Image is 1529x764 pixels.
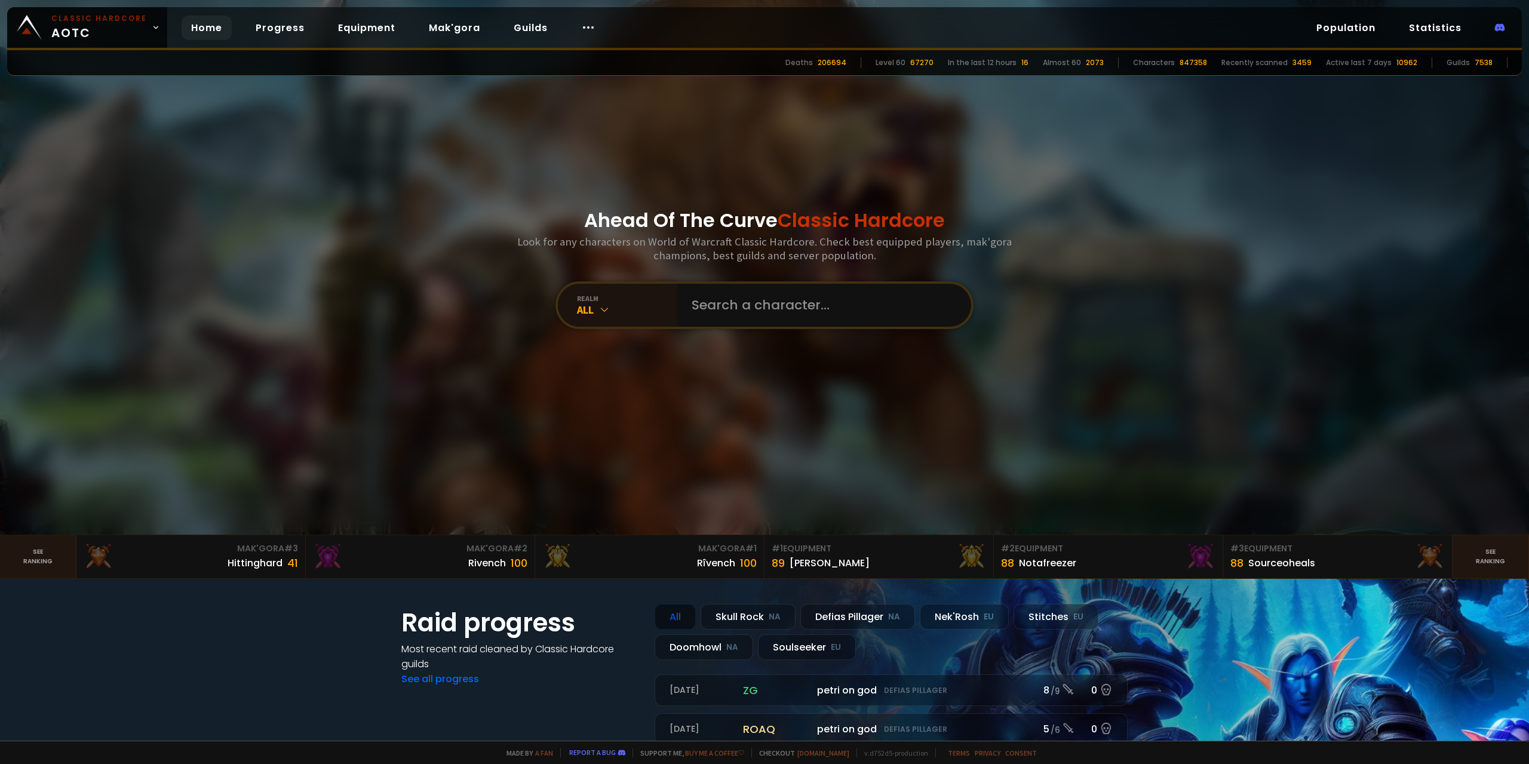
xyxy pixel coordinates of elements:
div: 7538 [1475,57,1493,68]
small: EU [1073,611,1083,623]
div: Defias Pillager [800,604,915,630]
a: Consent [1005,748,1037,757]
a: Classic HardcoreAOTC [7,7,167,48]
a: Population [1307,16,1385,40]
input: Search a character... [684,284,957,327]
div: 3459 [1292,57,1312,68]
small: EU [984,611,994,623]
a: Seeranking [1453,535,1529,578]
span: # 1 [772,542,783,554]
a: [DATE]roaqpetri on godDefias Pillager5 /60 [655,713,1128,745]
span: Classic Hardcore [778,207,945,234]
a: [DATE]zgpetri on godDefias Pillager8 /90 [655,674,1128,706]
a: a fan [535,748,553,757]
div: Notafreezer [1019,556,1076,570]
div: [PERSON_NAME] [790,556,870,570]
h3: Look for any characters on World of Warcraft Classic Hardcore. Check best equipped players, mak'g... [512,235,1017,262]
a: #1Equipment89[PERSON_NAME] [764,535,994,578]
div: Doomhowl [655,634,753,660]
h4: Most recent raid cleaned by Classic Hardcore guilds [401,642,640,671]
div: 2073 [1086,57,1104,68]
div: Mak'Gora [84,542,298,555]
a: [DOMAIN_NAME] [797,748,849,757]
div: 100 [740,555,757,571]
div: Rivench [468,556,506,570]
a: Equipment [328,16,405,40]
div: Equipment [1001,542,1215,555]
div: Almost 60 [1043,57,1081,68]
span: # 2 [514,542,527,554]
div: Hittinghard [228,556,283,570]
small: NA [769,611,781,623]
span: Made by [499,748,553,757]
div: Mak'Gora [542,542,757,555]
span: AOTC [51,13,147,42]
div: Stitches [1014,604,1098,630]
a: Progress [246,16,314,40]
a: Buy me a coffee [685,748,744,757]
div: Active last 7 days [1326,57,1392,68]
div: 67270 [910,57,934,68]
div: Equipment [1230,542,1445,555]
a: Guilds [504,16,557,40]
a: See all progress [401,672,479,686]
span: # 3 [1230,542,1244,554]
div: 206694 [818,57,846,68]
div: Level 60 [876,57,905,68]
div: Mak'Gora [313,542,527,555]
div: 88 [1001,555,1014,571]
span: Checkout [751,748,849,757]
small: Classic Hardcore [51,13,147,24]
small: EU [831,642,841,653]
div: 10962 [1396,57,1417,68]
div: All [655,604,696,630]
span: # 2 [1001,542,1015,554]
h1: Raid progress [401,604,640,642]
div: In the last 12 hours [948,57,1017,68]
div: Guilds [1447,57,1470,68]
a: #3Equipment88Sourceoheals [1223,535,1453,578]
div: 16 [1021,57,1028,68]
div: Recently scanned [1221,57,1288,68]
span: # 1 [745,542,757,554]
a: #2Equipment88Notafreezer [994,535,1223,578]
a: Mak'Gora#2Rivench100 [306,535,535,578]
a: Statistics [1399,16,1471,40]
a: Privacy [975,748,1000,757]
div: Nek'Rosh [920,604,1009,630]
div: 89 [772,555,785,571]
a: Report a bug [569,748,616,757]
div: 100 [511,555,527,571]
span: v. d752d5 - production [856,748,928,757]
a: Terms [948,748,970,757]
div: Equipment [772,542,986,555]
div: All [577,303,677,317]
a: Mak'gora [419,16,490,40]
a: Mak'Gora#3Hittinghard41 [76,535,306,578]
a: Mak'Gora#1Rîvench100 [535,535,764,578]
div: Characters [1133,57,1175,68]
a: Home [182,16,232,40]
div: Sourceoheals [1248,556,1315,570]
small: NA [888,611,900,623]
div: Soulseeker [758,634,856,660]
h1: Ahead Of The Curve [584,206,945,235]
div: Rîvench [697,556,735,570]
small: NA [726,642,738,653]
div: Skull Rock [701,604,796,630]
div: realm [577,294,677,303]
div: 41 [287,555,298,571]
div: Deaths [785,57,813,68]
span: Support me, [633,748,744,757]
span: # 3 [284,542,298,554]
div: 847358 [1180,57,1207,68]
div: 88 [1230,555,1244,571]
